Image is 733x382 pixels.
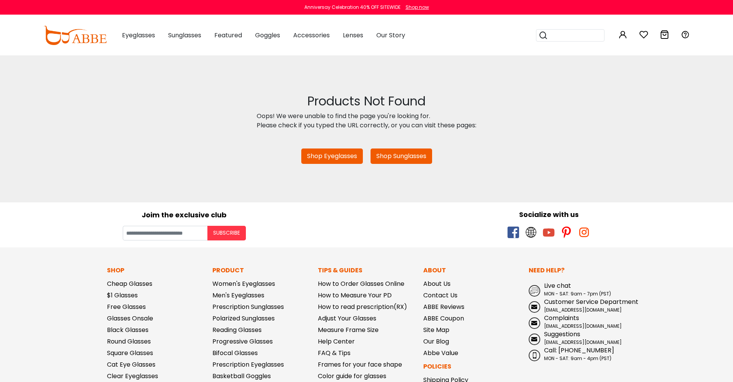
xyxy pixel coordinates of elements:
[423,314,464,323] a: ABBE Coupon
[406,4,429,11] div: Shop now
[529,297,626,314] a: Customer Service Department [EMAIL_ADDRESS][DOMAIN_NAME]
[212,302,284,311] a: Prescription Sunglasses
[107,372,158,380] a: Clear Eyeglasses
[107,302,146,311] a: Free Glasses
[212,349,258,357] a: Bifocal Glasses
[107,360,155,369] a: Cat Eye Glasses
[544,281,571,290] span: Live chat
[122,31,155,40] span: Eyeglasses
[255,31,280,40] span: Goggles
[318,302,407,311] a: How to read prescription(RX)
[423,266,521,275] p: About
[257,121,476,130] div: Please check if you typed the URL correctly, or you can visit these pages:
[214,31,242,40] span: Featured
[318,314,376,323] a: Adjust Your Glasses
[544,290,611,297] span: MON - SAT: 9am - 7pm (PST)
[293,31,330,40] span: Accessories
[402,4,429,10] a: Shop now
[423,291,457,300] a: Contact Us
[543,227,554,238] span: youtube
[212,325,262,334] a: Reading Glasses
[318,291,392,300] a: How to Measure Your PD
[343,31,363,40] span: Lenses
[544,323,622,329] span: [EMAIL_ADDRESS][DOMAIN_NAME]
[107,279,152,288] a: Cheap Glasses
[423,279,451,288] a: About Us
[6,208,363,220] div: Joim the exclusive club
[304,4,401,11] div: Anniversay Celebration 40% OFF SITEWIDE
[423,325,449,334] a: Site Map
[257,94,476,108] h2: Products Not Found
[207,226,246,240] button: Subscribe
[371,148,432,164] a: Shop Sunglasses
[529,281,626,297] a: Live chat MON - SAT: 9am - 7pm (PST)
[212,337,273,346] a: Progressive Glasses
[43,26,107,45] img: abbeglasses.com
[107,266,205,275] p: Shop
[544,307,622,313] span: [EMAIL_ADDRESS][DOMAIN_NAME]
[561,227,572,238] span: pinterest
[212,266,310,275] p: Product
[423,302,464,311] a: ABBE Reviews
[371,209,728,220] div: Socialize with us
[107,337,151,346] a: Round Glasses
[212,360,284,369] a: Prescription Eyeglasses
[544,355,611,362] span: MON - SAT: 9am - 4pm (PST)
[257,112,476,121] div: Oops! We were unable to find the page you're looking for.
[107,291,138,300] a: $1 Glasses
[529,266,626,275] p: Need Help?
[544,330,580,339] span: Suggestions
[529,330,626,346] a: Suggestions [EMAIL_ADDRESS][DOMAIN_NAME]
[318,372,386,380] a: Color guide for glasses
[212,279,275,288] a: Women's Eyeglasses
[376,31,405,40] span: Our Story
[529,346,626,362] a: Call: [PHONE_NUMBER] MON - SAT: 9am - 4pm (PST)
[107,349,153,357] a: Square Glasses
[123,226,207,240] input: Your email
[318,325,379,334] a: Measure Frame Size
[318,279,404,288] a: How to Order Glasses Online
[508,227,519,238] span: facebook
[423,337,449,346] a: Our Blog
[212,372,271,380] a: Basketball Goggles
[318,337,355,346] a: Help Center
[212,314,275,323] a: Polarized Sunglasses
[107,314,153,323] a: Glasses Onsale
[318,360,402,369] a: Frames for your face shape
[578,227,590,238] span: instagram
[544,346,614,355] span: Call: [PHONE_NUMBER]
[423,362,521,371] p: Policies
[168,31,201,40] span: Sunglasses
[544,314,579,322] span: Complaints
[301,148,363,164] a: Shop Eyeglasses
[529,314,626,330] a: Complaints [EMAIL_ADDRESS][DOMAIN_NAME]
[318,349,351,357] a: FAQ & Tips
[544,339,622,345] span: [EMAIL_ADDRESS][DOMAIN_NAME]
[212,291,264,300] a: Men's Eyeglasses
[423,349,458,357] a: Abbe Value
[525,227,537,238] span: twitter
[544,297,638,306] span: Customer Service Department
[107,325,149,334] a: Black Glasses
[318,266,416,275] p: Tips & Guides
